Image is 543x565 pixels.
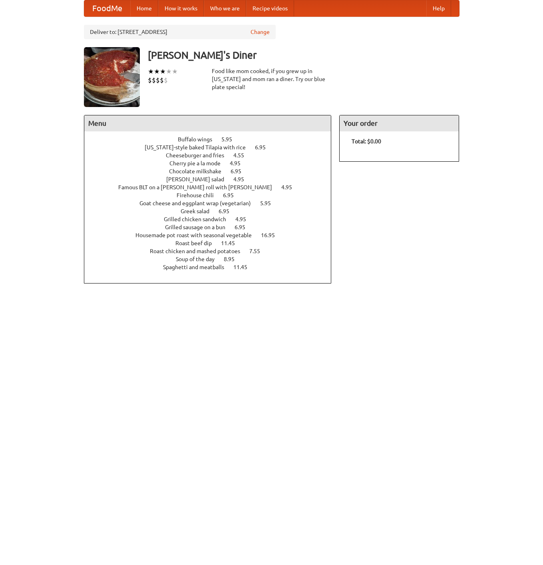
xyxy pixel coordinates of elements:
[251,28,270,36] a: Change
[166,152,232,159] span: Cheeseburger and fries
[223,192,242,198] span: 6.95
[219,208,237,214] span: 6.95
[148,76,152,85] li: $
[169,160,229,167] span: Cherry pie a la mode
[212,67,332,91] div: Food like mom cooked, if you grew up in [US_STATE] and mom ran a diner. Try our blue plate special!
[175,240,250,246] a: Roast beef dip 11.45
[233,152,252,159] span: 4.55
[139,200,286,206] a: Goat cheese and eggplant wrap (vegetarian) 5.95
[163,264,262,270] a: Spaghetti and meatballs 11.45
[165,224,233,230] span: Grilled sausage on a bun
[130,0,158,16] a: Home
[178,136,220,143] span: Buffalo wings
[135,232,260,238] span: Housemade pot roast with seasonal vegetable
[148,47,459,63] h3: [PERSON_NAME]'s Diner
[118,184,280,190] span: Famous BLT on a [PERSON_NAME] roll with [PERSON_NAME]
[255,144,274,151] span: 6.95
[139,200,259,206] span: Goat cheese and eggplant wrap (vegetarian)
[221,240,243,246] span: 11.45
[221,136,240,143] span: 5.95
[165,224,260,230] a: Grilled sausage on a bun 6.95
[84,0,130,16] a: FoodMe
[177,192,222,198] span: Firehouse chili
[260,200,279,206] span: 5.95
[166,176,232,182] span: [PERSON_NAME] salad
[163,264,232,270] span: Spaghetti and meatballs
[145,144,254,151] span: [US_STATE]-style baked Tilapia with rice
[164,76,168,85] li: $
[169,168,256,174] a: Chocolate milkshake 6.95
[164,216,234,222] span: Grilled chicken sandwich
[340,115,459,131] h4: Your order
[135,232,290,238] a: Housemade pot roast with seasonal vegetable 16.95
[172,67,178,76] li: ★
[84,25,276,39] div: Deliver to: [STREET_ADDRESS]
[150,248,248,254] span: Roast chicken and mashed potatoes
[231,168,249,174] span: 6.95
[235,224,253,230] span: 6.95
[181,208,244,214] a: Greek salad 6.95
[164,216,261,222] a: Grilled chicken sandwich 4.95
[84,47,140,107] img: angular.jpg
[230,160,249,167] span: 4.95
[233,264,255,270] span: 11.45
[426,0,451,16] a: Help
[166,67,172,76] li: ★
[352,138,381,145] b: Total: $0.00
[178,136,247,143] a: Buffalo wings 5.95
[175,240,220,246] span: Roast beef dip
[181,208,217,214] span: Greek salad
[150,248,275,254] a: Roast chicken and mashed potatoes 7.55
[148,67,154,76] li: ★
[176,256,223,262] span: Soup of the day
[166,152,259,159] a: Cheeseburger and fries 4.55
[176,256,249,262] a: Soup of the day 8.95
[177,192,249,198] a: Firehouse chili 6.95
[235,216,254,222] span: 4.95
[160,67,166,76] li: ★
[156,76,160,85] li: $
[169,160,255,167] a: Cherry pie a la mode 4.95
[233,176,252,182] span: 4.95
[84,115,331,131] h4: Menu
[204,0,246,16] a: Who we are
[160,76,164,85] li: $
[145,144,280,151] a: [US_STATE]-style baked Tilapia with rice 6.95
[154,67,160,76] li: ★
[152,76,156,85] li: $
[158,0,204,16] a: How it works
[224,256,243,262] span: 8.95
[261,232,283,238] span: 16.95
[281,184,300,190] span: 4.95
[118,184,307,190] a: Famous BLT on a [PERSON_NAME] roll with [PERSON_NAME] 4.95
[249,248,268,254] span: 7.55
[169,168,229,174] span: Chocolate milkshake
[166,176,259,182] a: [PERSON_NAME] salad 4.95
[246,0,294,16] a: Recipe videos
